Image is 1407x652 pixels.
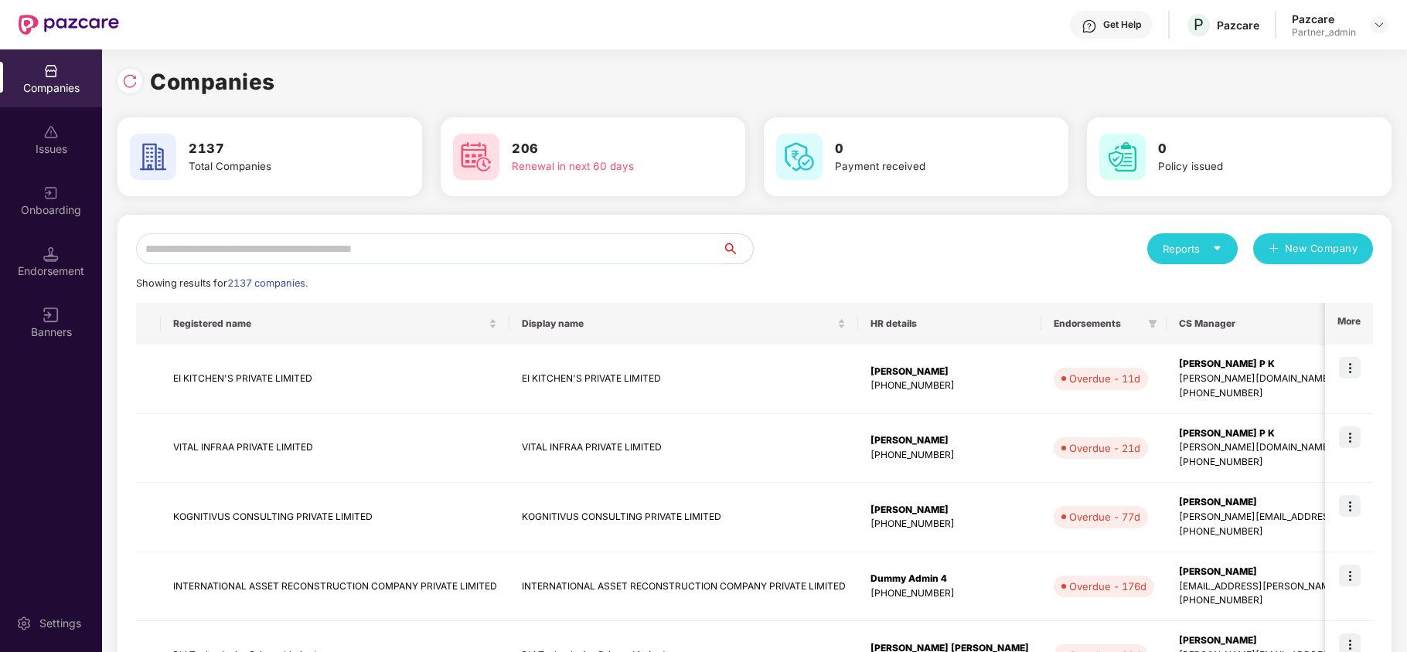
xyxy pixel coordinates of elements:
button: search [721,233,754,264]
div: [PHONE_NUMBER] [870,379,1029,393]
div: Overdue - 21d [1069,440,1140,456]
h3: 0 [1158,139,1341,159]
th: Registered name [161,303,509,345]
h1: Companies [150,65,275,99]
span: Showing results for [136,277,308,289]
div: Renewal in next 60 days [512,158,694,175]
div: Overdue - 77d [1069,509,1140,525]
div: Pazcare [1292,12,1356,26]
span: plus [1269,243,1279,256]
img: svg+xml;base64,PHN2ZyBpZD0iUmVsb2FkLTMyeDMyIiB4bWxucz0iaHR0cDovL3d3dy53My5vcmcvMjAwMC9zdmciIHdpZH... [122,73,138,89]
img: svg+xml;base64,PHN2ZyBpZD0iQ29tcGFuaWVzIiB4bWxucz0iaHR0cDovL3d3dy53My5vcmcvMjAwMC9zdmciIHdpZHRoPS... [43,63,59,79]
img: svg+xml;base64,PHN2ZyB3aWR0aD0iMTYiIGhlaWdodD0iMTYiIHZpZXdCb3g9IjAgMCAxNiAxNiIgZmlsbD0ibm9uZSIgeG... [43,307,59,323]
span: Display name [522,318,834,330]
td: VITAL INFRAA PRIVATE LIMITED [509,414,858,484]
h3: 0 [835,139,1017,159]
div: [PERSON_NAME] [870,503,1029,518]
img: svg+xml;base64,PHN2ZyB3aWR0aD0iMjAiIGhlaWdodD0iMjAiIHZpZXdCb3g9IjAgMCAyMCAyMCIgZmlsbD0ibm9uZSIgeG... [43,185,59,201]
th: HR details [858,303,1041,345]
div: Settings [35,616,86,631]
img: icon [1339,565,1361,586]
img: svg+xml;base64,PHN2ZyBpZD0iSXNzdWVzX2Rpc2FibGVkIiB4bWxucz0iaHR0cDovL3d3dy53My5vcmcvMjAwMC9zdmciIH... [43,124,59,140]
img: svg+xml;base64,PHN2ZyBpZD0iU2V0dGluZy0yMHgyMCIgeG1sbnM9Imh0dHA6Ly93d3cudzMub3JnLzIwMDAvc3ZnIiB3aW... [16,616,32,631]
th: Display name [509,303,858,345]
span: filter [1145,314,1160,333]
td: KOGNITIVUS CONSULTING PRIVATE LIMITED [509,483,858,552]
div: Get Help [1103,19,1141,31]
img: icon [1339,426,1361,448]
img: svg+xml;base64,PHN2ZyBpZD0iSGVscC0zMngzMiIgeG1sbnM9Imh0dHA6Ly93d3cudzMub3JnLzIwMDAvc3ZnIiB3aWR0aD... [1082,19,1097,34]
div: [PERSON_NAME] [870,365,1029,379]
div: Overdue - 11d [1069,371,1140,386]
span: filter [1148,319,1157,328]
div: Partner_admin [1292,26,1356,39]
div: Policy issued [1158,158,1341,175]
div: Payment received [835,158,1017,175]
div: Dummy Admin 4 [870,572,1029,586]
img: New Pazcare Logo [19,15,119,35]
h3: 2137 [189,139,371,159]
span: 2137 companies. [227,277,308,289]
img: svg+xml;base64,PHN2ZyB4bWxucz0iaHR0cDovL3d3dy53My5vcmcvMjAwMC9zdmciIHdpZHRoPSI2MCIgaGVpZ2h0PSI2MC... [130,134,176,180]
div: [PHONE_NUMBER] [870,448,1029,463]
span: Registered name [173,318,485,330]
img: svg+xml;base64,PHN2ZyB3aWR0aD0iMTQuNSIgaGVpZ2h0PSIxNC41IiB2aWV3Qm94PSIwIDAgMTYgMTYiIGZpbGw9Im5vbm... [43,246,59,262]
td: VITAL INFRAA PRIVATE LIMITED [161,414,509,484]
th: More [1325,303,1373,345]
div: [PHONE_NUMBER] [870,586,1029,601]
img: svg+xml;base64,PHN2ZyBpZD0iRHJvcGRvd24tMzJ4MzIiIHhtbG5zPSJodHRwOi8vd3d3LnczLm9yZy8yMDAwL3N2ZyIgd2... [1373,19,1385,31]
img: svg+xml;base64,PHN2ZyB4bWxucz0iaHR0cDovL3d3dy53My5vcmcvMjAwMC9zdmciIHdpZHRoPSI2MCIgaGVpZ2h0PSI2MC... [776,134,823,180]
div: [PERSON_NAME] [870,433,1029,448]
img: icon [1339,357,1361,379]
span: caret-down [1212,243,1222,253]
div: Overdue - 176d [1069,579,1146,594]
div: Pazcare [1217,18,1259,32]
span: P [1194,15,1204,34]
button: plusNew Company [1253,233,1373,264]
img: svg+xml;base64,PHN2ZyB4bWxucz0iaHR0cDovL3d3dy53My5vcmcvMjAwMC9zdmciIHdpZHRoPSI2MCIgaGVpZ2h0PSI2MC... [1099,134,1146,180]
div: Reports [1163,241,1222,256]
td: INTERNATIONAL ASSET RECONSTRUCTION COMPANY PRIVATE LIMITED [161,552,509,622]
span: New Company [1285,241,1358,256]
td: EI KITCHEN'S PRIVATE LIMITED [509,345,858,414]
td: EI KITCHEN'S PRIVATE LIMITED [161,345,509,414]
span: search [721,243,753,255]
div: [PHONE_NUMBER] [870,517,1029,531]
td: INTERNATIONAL ASSET RECONSTRUCTION COMPANY PRIVATE LIMITED [509,552,858,622]
img: icon [1339,495,1361,517]
div: Total Companies [189,158,371,175]
h3: 206 [512,139,694,159]
img: svg+xml;base64,PHN2ZyB4bWxucz0iaHR0cDovL3d3dy53My5vcmcvMjAwMC9zdmciIHdpZHRoPSI2MCIgaGVpZ2h0PSI2MC... [453,134,499,180]
td: KOGNITIVUS CONSULTING PRIVATE LIMITED [161,483,509,552]
span: Endorsements [1054,318,1142,330]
